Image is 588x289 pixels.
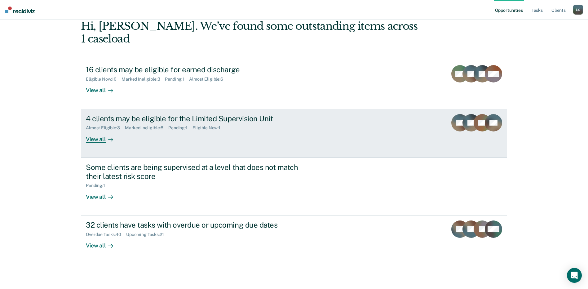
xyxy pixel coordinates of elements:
[125,125,168,131] div: Marked Ineligible : 8
[81,60,507,109] a: 16 clients may be eligible for earned dischargeEligible Now:10Marked Ineligible:3Pending:1Almost ...
[573,5,583,15] button: LC
[86,237,121,249] div: View all
[81,158,507,216] a: Some clients are being supervised at a level that does not match their latest risk scorePending:1...
[168,125,192,131] div: Pending : 1
[86,77,122,82] div: Eligible Now : 10
[573,5,583,15] div: L C
[126,232,169,237] div: Upcoming Tasks : 21
[86,232,126,237] div: Overdue Tasks : 40
[86,125,125,131] div: Almost Eligible : 3
[192,125,225,131] div: Eligible Now : 1
[81,20,422,45] div: Hi, [PERSON_NAME]. We’ve found some outstanding items across 1 caseload
[86,114,303,123] div: 4 clients may be eligible for the Limited Supervision Unit
[86,65,303,74] div: 16 clients may be eligible for earned discharge
[86,163,303,181] div: Some clients are being supervised at a level that does not match their latest risk score
[86,220,303,229] div: 32 clients have tasks with overdue or upcoming due dates
[86,131,121,143] div: View all
[5,7,35,13] img: Recidiviz
[189,77,228,82] div: Almost Eligible : 6
[567,268,582,283] div: Open Intercom Messenger
[86,188,121,200] div: View all
[86,183,110,188] div: Pending : 1
[165,77,189,82] div: Pending : 1
[122,77,165,82] div: Marked Ineligible : 3
[81,216,507,264] a: 32 clients have tasks with overdue or upcoming due datesOverdue Tasks:40Upcoming Tasks:21View all
[81,109,507,158] a: 4 clients may be eligible for the Limited Supervision UnitAlmost Eligible:3Marked Ineligible:8Pen...
[86,82,121,94] div: View all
